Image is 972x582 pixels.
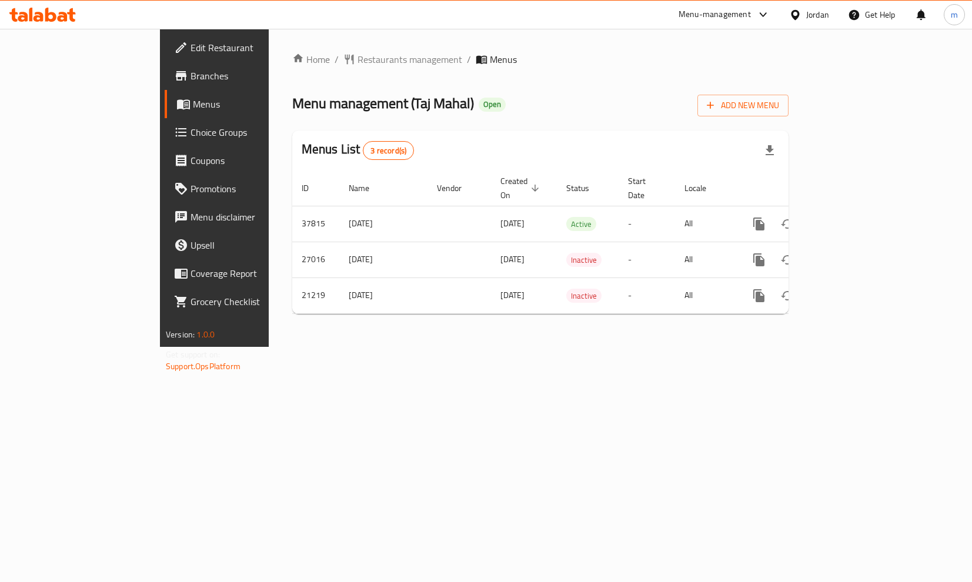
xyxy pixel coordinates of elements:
[566,218,596,231] span: Active
[191,125,313,139] span: Choice Groups
[165,231,322,259] a: Upsell
[191,41,313,55] span: Edit Restaurant
[619,206,675,242] td: -
[745,246,773,274] button: more
[302,181,324,195] span: ID
[437,181,477,195] span: Vendor
[166,327,195,342] span: Version:
[566,181,604,195] span: Status
[339,277,427,313] td: [DATE]
[165,259,322,287] a: Coverage Report
[566,217,596,231] div: Active
[165,203,322,231] a: Menu disclaimer
[165,62,322,90] a: Branches
[806,8,829,21] div: Jordan
[335,52,339,66] li: /
[479,98,506,112] div: Open
[619,242,675,277] td: -
[191,153,313,168] span: Coupons
[191,295,313,309] span: Grocery Checklist
[773,246,801,274] button: Change Status
[707,98,779,113] span: Add New Menu
[166,347,220,362] span: Get support on:
[500,174,543,202] span: Created On
[490,52,517,66] span: Menus
[566,253,602,267] span: Inactive
[773,210,801,238] button: Change Status
[745,210,773,238] button: more
[339,206,427,242] td: [DATE]
[363,141,414,160] div: Total records count
[165,175,322,203] a: Promotions
[675,242,736,277] td: All
[363,145,413,156] span: 3 record(s)
[165,146,322,175] a: Coupons
[191,238,313,252] span: Upsell
[619,277,675,313] td: -
[675,206,736,242] td: All
[467,52,471,66] li: /
[191,182,313,196] span: Promotions
[191,210,313,224] span: Menu disclaimer
[165,34,322,62] a: Edit Restaurant
[736,170,867,206] th: Actions
[773,282,801,310] button: Change Status
[165,287,322,316] a: Grocery Checklist
[339,242,427,277] td: [DATE]
[193,97,313,111] span: Menus
[566,289,602,303] span: Inactive
[166,359,241,374] a: Support.OpsPlatform
[500,252,525,267] span: [DATE]
[292,170,867,314] table: enhanced table
[679,8,751,22] div: Menu-management
[292,52,789,66] nav: breadcrumb
[756,136,784,165] div: Export file
[292,90,474,116] span: Menu management ( Taj Mahal )
[191,266,313,280] span: Coverage Report
[349,181,385,195] span: Name
[358,52,462,66] span: Restaurants management
[697,95,789,116] button: Add New Menu
[191,69,313,83] span: Branches
[951,8,958,21] span: m
[343,52,462,66] a: Restaurants management
[196,327,215,342] span: 1.0.0
[675,277,736,313] td: All
[684,181,722,195] span: Locale
[500,287,525,303] span: [DATE]
[165,90,322,118] a: Menus
[165,118,322,146] a: Choice Groups
[628,174,661,202] span: Start Date
[500,216,525,231] span: [DATE]
[745,282,773,310] button: more
[479,99,506,109] span: Open
[302,141,414,160] h2: Menus List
